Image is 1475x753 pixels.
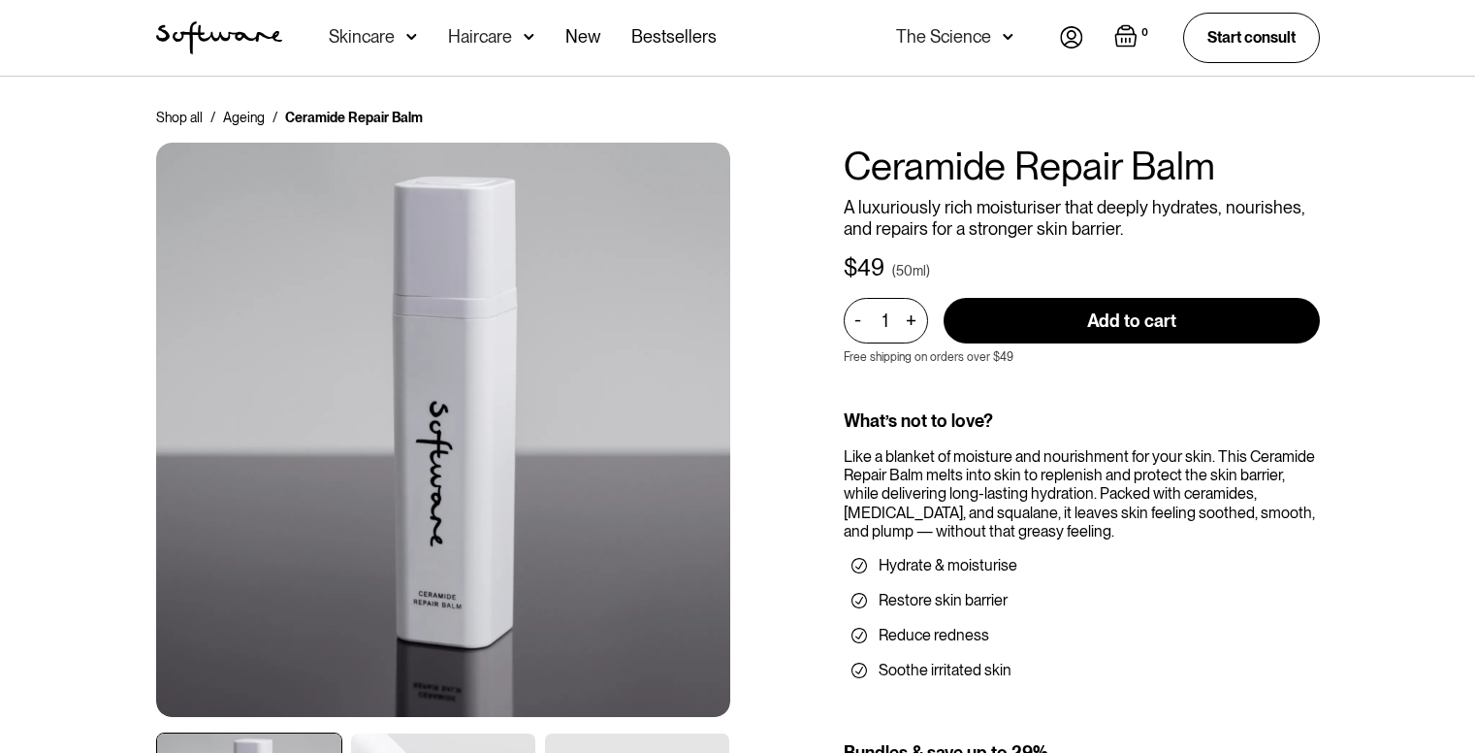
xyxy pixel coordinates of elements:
input: Add to cart [944,298,1320,344]
a: home [156,21,282,54]
img: Software Logo [156,21,282,54]
div: Ceramide Repair Balm [285,108,423,127]
a: Open empty cart [1114,24,1152,51]
h1: Ceramide Repair Balm [844,143,1320,189]
li: Soothe irritated skin [851,661,1312,680]
div: 0 [1138,24,1152,42]
div: + [901,310,922,332]
li: Hydrate & moisturise [851,556,1312,575]
div: $ [844,254,857,282]
div: Haircare [448,27,512,47]
img: arrow down [1003,27,1013,47]
div: (50ml) [892,261,930,280]
div: / [210,108,215,127]
p: Free shipping on orders over $49 [844,350,1013,364]
a: Start consult [1183,13,1320,62]
img: Ceramide Moisturiser [156,143,730,717]
div: Like a blanket of moisture and nourishment for your skin. This Ceramide Repair Balm melts into sk... [844,447,1320,540]
div: What’s not to love? [844,410,1320,432]
div: The Science [896,27,991,47]
li: Restore skin barrier [851,591,1312,610]
div: - [854,310,867,331]
li: Reduce redness [851,626,1312,645]
img: arrow down [406,27,417,47]
a: Shop all [156,108,203,127]
a: Ageing [223,108,265,127]
div: Skincare [329,27,395,47]
div: 49 [857,254,884,282]
div: / [273,108,277,127]
img: arrow down [524,27,534,47]
p: A luxuriously rich moisturiser that deeply hydrates, nourishes, and repairs for a stronger skin b... [844,197,1320,239]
